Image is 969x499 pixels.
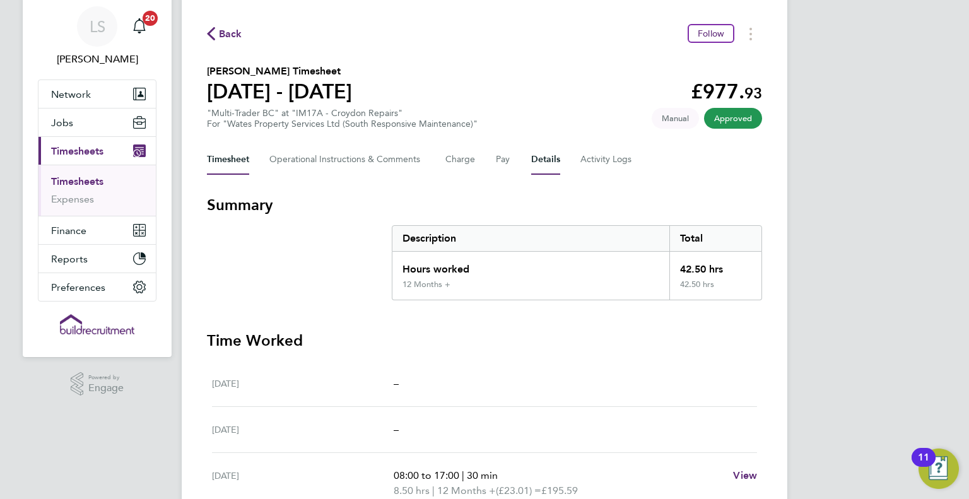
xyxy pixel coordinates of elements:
[51,117,73,129] span: Jobs
[919,449,959,489] button: Open Resource Center, 11 new notifications
[394,484,430,496] span: 8.50 hrs
[733,469,757,481] span: View
[531,144,560,175] button: Details
[698,28,724,39] span: Follow
[207,26,242,42] button: Back
[38,109,156,136] button: Jobs
[38,52,156,67] span: Leah Seber
[38,165,156,216] div: Timesheets
[739,24,762,44] button: Timesheets Menu
[38,6,156,67] a: LS[PERSON_NAME]
[127,6,152,47] a: 20
[207,64,352,79] h2: [PERSON_NAME] Timesheet
[432,484,435,496] span: |
[51,281,105,293] span: Preferences
[669,226,761,251] div: Total
[691,79,762,103] app-decimal: £977.
[744,84,762,102] span: 93
[392,226,669,251] div: Description
[392,225,762,300] div: Summary
[394,469,459,481] span: 08:00 to 17:00
[207,79,352,104] h1: [DATE] - [DATE]
[51,88,91,100] span: Network
[669,279,761,300] div: 42.50 hrs
[60,314,134,334] img: buildrec-logo-retina.png
[704,108,762,129] span: This timesheet has been approved.
[269,144,425,175] button: Operational Instructions & Comments
[38,80,156,108] button: Network
[71,372,124,396] a: Powered byEngage
[51,175,103,187] a: Timesheets
[669,252,761,279] div: 42.50 hrs
[207,331,762,351] h3: Time Worked
[212,468,394,498] div: [DATE]
[394,377,399,389] span: –
[88,383,124,394] span: Engage
[207,144,249,175] button: Timesheet
[541,484,578,496] span: £195.59
[51,225,86,237] span: Finance
[212,422,394,437] div: [DATE]
[392,252,669,279] div: Hours worked
[437,483,496,498] span: 12 Months +
[38,137,156,165] button: Timesheets
[918,457,929,474] div: 11
[688,24,734,43] button: Follow
[219,26,242,42] span: Back
[212,376,394,391] div: [DATE]
[51,145,103,157] span: Timesheets
[467,469,498,481] span: 30 min
[38,216,156,244] button: Finance
[143,11,158,26] span: 20
[496,144,511,175] button: Pay
[207,108,478,129] div: "Multi-Trader BC" at "IM17A - Croydon Repairs"
[38,314,156,334] a: Go to home page
[51,253,88,265] span: Reports
[394,423,399,435] span: –
[652,108,699,129] span: This timesheet was manually created.
[733,468,757,483] a: View
[445,144,476,175] button: Charge
[496,484,541,496] span: (£23.01) =
[51,193,94,205] a: Expenses
[38,245,156,273] button: Reports
[38,273,156,301] button: Preferences
[207,119,478,129] div: For "Wates Property Services Ltd (South Responsive Maintenance)"
[90,18,105,35] span: LS
[402,279,450,290] div: 12 Months +
[580,144,633,175] button: Activity Logs
[207,195,762,215] h3: Summary
[88,372,124,383] span: Powered by
[462,469,464,481] span: |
